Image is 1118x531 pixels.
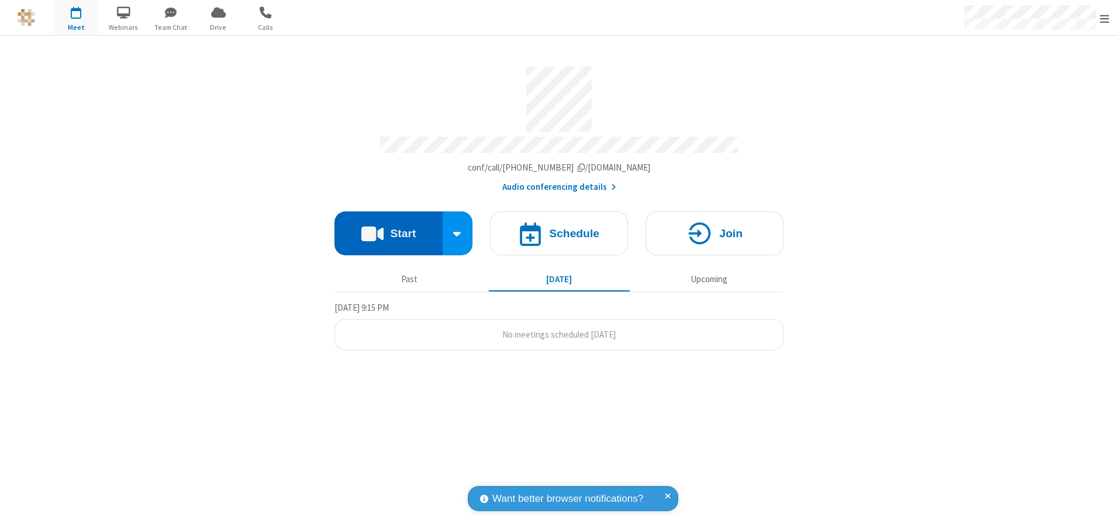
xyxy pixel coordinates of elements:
button: Join [646,211,784,255]
span: Meet [54,22,98,33]
span: No meetings scheduled [DATE] [502,329,616,340]
button: Past [339,268,480,290]
span: Webinars [102,22,146,33]
section: Account details [334,58,784,194]
button: Upcoming [639,268,779,290]
div: Start conference options [443,211,473,255]
button: [DATE] [489,268,630,290]
button: Copy my meeting room linkCopy my meeting room link [468,161,651,175]
button: Audio conferencing details [502,181,616,194]
span: Copy my meeting room link [468,162,651,173]
span: Team Chat [149,22,193,33]
button: Start [334,211,443,255]
img: QA Selenium DO NOT DELETE OR CHANGE [18,9,35,26]
h4: Schedule [549,228,599,239]
span: Calls [244,22,288,33]
span: [DATE] 9:15 PM [334,302,389,313]
section: Today's Meetings [334,301,784,351]
h4: Start [390,228,416,239]
h4: Join [719,228,743,239]
span: Want better browser notifications? [492,491,643,506]
span: Drive [196,22,240,33]
button: Schedule [490,211,628,255]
